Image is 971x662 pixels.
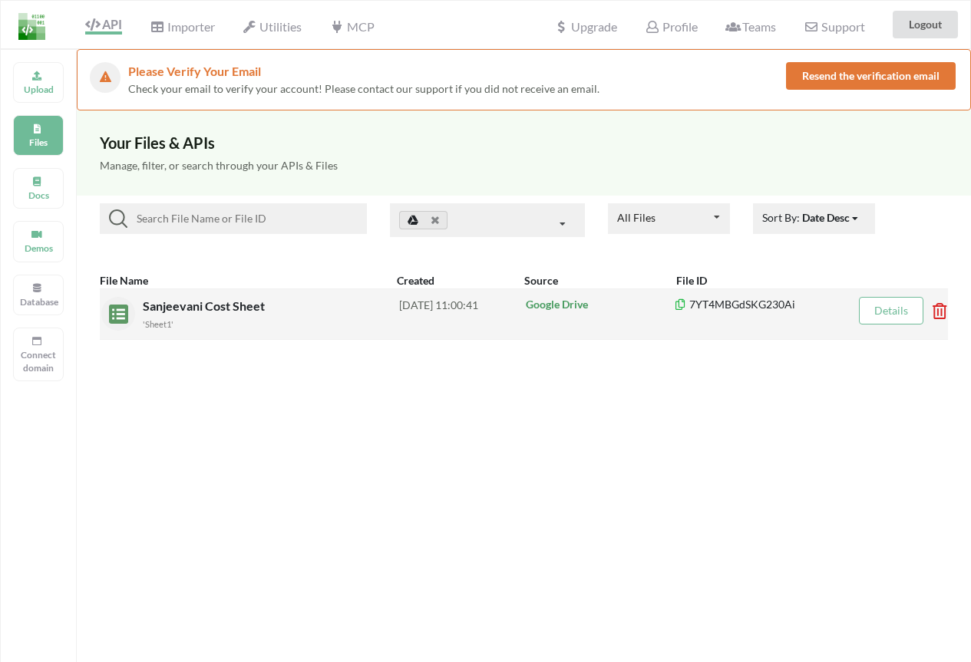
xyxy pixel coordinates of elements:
[859,297,923,324] button: Details
[802,209,850,226] div: Date Desc
[617,212,656,223] div: All Files
[150,19,214,34] span: Importer
[20,136,57,149] p: Files
[100,160,948,173] h5: Manage, filter, or search through your APIs & Files
[874,304,908,317] a: Details
[128,82,599,95] span: Check your email to verify your account! Please contact our support if you did not receive an email.
[786,62,956,90] button: Resend the verification email
[143,298,268,313] span: Sanjeevani Cost Sheet
[554,21,617,33] span: Upgrade
[100,274,148,287] b: File Name
[645,19,697,34] span: Profile
[399,297,524,331] div: [DATE] 11:00:41
[101,297,128,324] img: sheets.7a1b7961.svg
[674,297,857,312] p: 7YT4MBGdSKG230Ai
[143,319,173,329] small: 'Sheet1'
[20,348,57,374] p: Connect domain
[397,274,434,287] b: Created
[20,83,57,96] p: Upload
[725,19,776,34] span: Teams
[524,274,558,287] b: Source
[128,64,261,78] span: Please Verify Your Email
[243,19,302,34] span: Utilities
[893,11,958,38] button: Logout
[109,209,127,228] img: searchIcon.svg
[526,297,674,312] p: Google Drive
[127,209,361,228] input: Search File Name or File ID
[20,189,57,202] p: Docs
[804,21,864,33] span: Support
[20,295,57,308] p: Database
[20,242,57,255] p: Demos
[100,133,948,152] h3: Your Files & APIs
[762,211,860,224] span: Sort By:
[85,17,122,31] span: API
[18,13,45,40] img: LogoIcon.png
[676,274,707,287] b: File ID
[329,19,374,34] span: MCP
